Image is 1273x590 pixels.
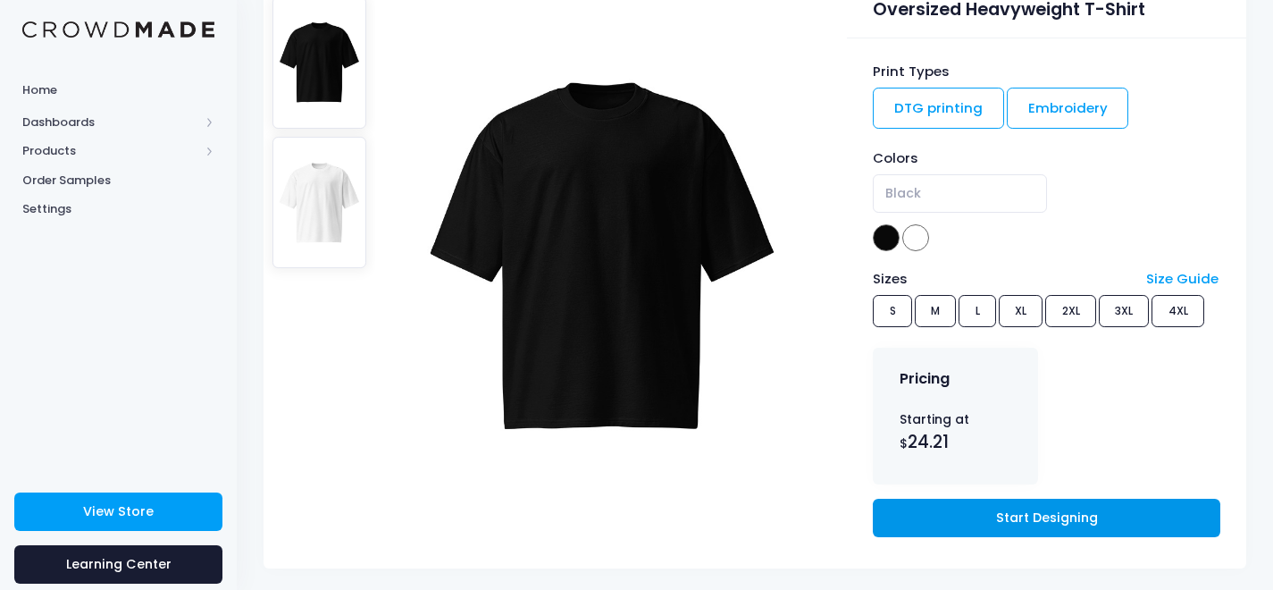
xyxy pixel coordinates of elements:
span: 24.21 [908,430,949,454]
h4: Pricing [900,370,950,388]
a: View Store [14,493,222,531]
div: Print Types [873,62,1219,81]
div: Sizes [865,269,1138,289]
span: Dashboards [22,114,199,131]
div: Colors [873,148,1219,168]
a: DTG printing [873,88,1004,129]
span: View Store [83,502,154,520]
span: Home [22,81,214,99]
a: Learning Center [14,545,222,584]
div: Starting at $ [900,410,1012,455]
a: Size Guide [1146,269,1219,288]
a: Start Designing [873,499,1219,537]
span: Order Samples [22,172,214,190]
span: Black [885,184,921,203]
span: Products [22,142,199,160]
img: Logo [22,21,214,38]
span: Settings [22,200,214,218]
span: Learning Center [66,555,172,573]
a: Embroidery [1007,88,1129,129]
span: Black [873,174,1046,213]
